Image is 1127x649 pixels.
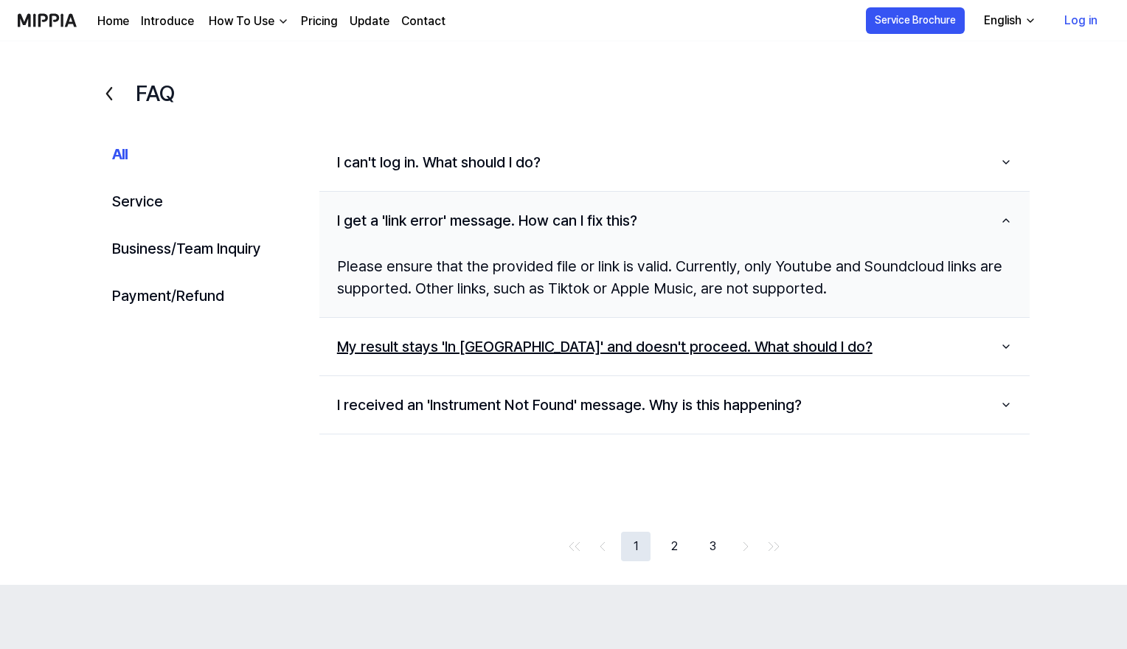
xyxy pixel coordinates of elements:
button: 2 [659,532,689,561]
a: Pricing [301,13,338,30]
button: I get a 'link error' message. How can I fix this? [319,198,1030,243]
button: I can't log in. What should I do? [319,139,1030,185]
button: My result stays 'In [GEOGRAPHIC_DATA]' and doesn't proceed. What should I do? [319,324,1030,369]
img: down [277,15,289,27]
div: How To Use [206,13,277,30]
h1: FAQ [136,77,1030,110]
div: Please ensure that the provided file or link is valid. Currently, only Youtube and Soundcloud lin... [319,243,1030,311]
button: Business/Team Inquiry [97,228,284,269]
div: English [981,12,1024,29]
a: Introduce [141,13,194,30]
button: 3 [698,532,727,561]
button: English [972,6,1045,35]
div: I get a 'link error' message. How can I fix this? [319,243,1030,311]
a: Update [350,13,389,30]
a: Home [97,13,129,30]
button: Service Brochure [866,7,965,34]
button: Payment/Refund [97,275,284,316]
button: 1 [621,532,651,561]
button: Service [97,181,284,222]
button: How To Use [206,13,289,30]
button: All [97,133,284,175]
a: Contact [401,13,445,30]
button: I received an 'Instrument Not Found' message. Why is this happening? [319,382,1030,428]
